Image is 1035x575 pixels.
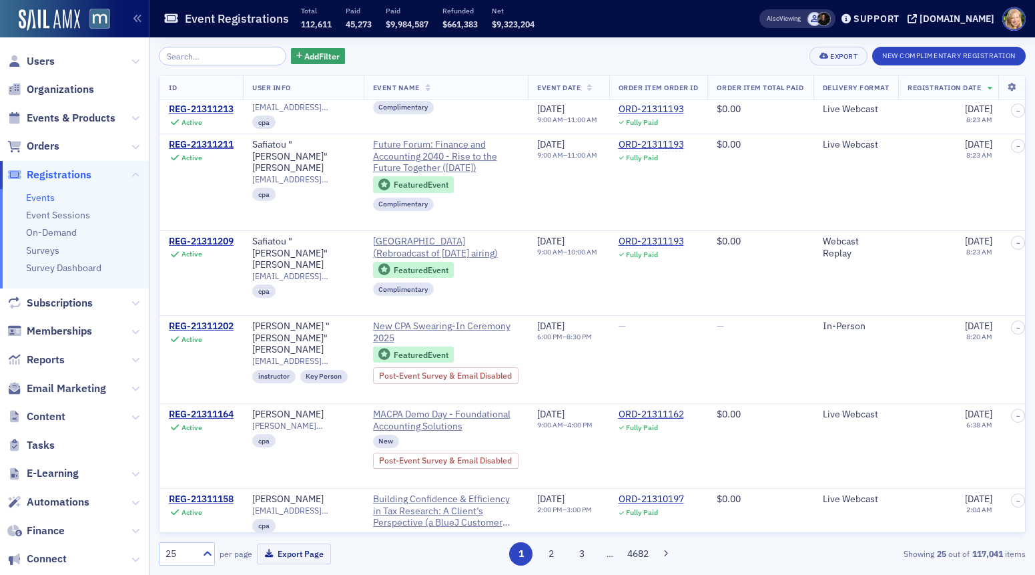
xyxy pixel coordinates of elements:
a: Event Sessions [26,209,90,221]
div: – [537,151,597,160]
p: Net [492,6,535,15]
div: REG-21311209 [169,236,234,248]
div: Post-Event Survey [373,453,519,469]
button: New Complimentary Registration [872,47,1026,65]
div: Support [853,13,900,25]
span: [DATE] [965,408,992,420]
time: 11:00 AM [567,150,597,160]
span: Lauren McDonough [817,12,831,26]
span: [DATE] [965,493,992,505]
div: – [537,116,597,124]
span: [EMAIL_ADDRESS][DOMAIN_NAME] [252,506,354,516]
span: [EMAIL_ADDRESS][DOMAIN_NAME] [252,174,354,184]
span: [DATE] [965,138,992,150]
span: – [1016,107,1020,115]
a: E-Learning [7,466,79,481]
span: Event Date [537,83,581,92]
span: ID [169,83,177,92]
span: – [1016,412,1020,420]
span: Memberships [27,324,92,339]
span: Content [27,409,65,424]
div: Active [182,508,202,517]
p: Total [301,6,332,15]
button: Export [809,47,868,65]
span: Future Forum: Finance and Accounting 2040 - Rise to the Future Together (October 2025) [373,139,519,174]
div: ORD-21311193 [619,104,684,116]
a: Connect [7,552,67,566]
span: Order Item Order ID [619,83,699,92]
a: MACPA Demo Day - Foundational Accounting Solutions [373,409,519,432]
div: – [537,421,593,429]
a: [GEOGRAPHIC_DATA] (Rebroadcast of [DATE] airing) [373,236,519,259]
a: [PERSON_NAME] "[PERSON_NAME]" [PERSON_NAME] [252,321,354,356]
time: 6:38 AM [966,420,992,429]
a: ORD-21311162 [619,409,684,421]
h1: Event Registrations [185,11,289,27]
div: Also [767,14,779,23]
div: instructor [252,370,296,383]
a: ORD-21311193 [619,139,684,151]
button: AddFilter [291,48,346,65]
a: Safiatou "[PERSON_NAME]" [PERSON_NAME] [252,139,354,174]
a: Subscriptions [7,296,93,311]
span: – [1016,497,1020,505]
div: Featured Event [373,347,454,363]
strong: 117,041 [970,548,1005,560]
div: Export [830,53,857,60]
span: User Info [252,83,291,92]
div: cpa [252,519,276,532]
a: REG-21311202 [169,321,234,333]
span: Connect [27,552,67,566]
button: 4682 [626,542,649,566]
div: cpa [252,188,276,201]
span: $0.00 [717,138,741,150]
time: 8:20 AM [966,332,992,341]
div: Fully Paid [626,154,658,162]
a: Reports [7,353,65,367]
time: 8:23 AM [966,247,992,256]
span: Users [27,54,55,69]
span: [DATE] [537,138,565,150]
span: $661,383 [442,19,478,29]
div: In-Person [823,321,890,333]
div: New [373,435,400,448]
input: Search… [159,47,286,65]
time: 2:04 AM [966,505,992,514]
div: Complimentary [373,198,434,211]
span: – [1016,324,1020,332]
time: 8:23 AM [966,115,992,124]
a: REG-21311158 [169,494,234,506]
span: Automations [27,495,89,510]
a: On-Demand [26,226,77,238]
span: $0.00 [717,408,741,420]
a: [PERSON_NAME] [252,494,324,506]
span: Delivery Format [823,83,890,92]
span: Reports [27,353,65,367]
a: Safiatou "[PERSON_NAME]" [PERSON_NAME] [252,236,354,271]
a: Content [7,409,65,424]
span: E-Learning [27,466,79,481]
span: Subscriptions [27,296,93,311]
a: ORD-21311193 [619,236,684,248]
time: 2:00 PM [537,505,563,514]
div: Live Webcast [823,494,890,506]
a: Future Forum: Finance and Accounting 2040 - Rise to the Future Together ([DATE]) [373,139,519,174]
span: Event Name [373,83,420,92]
div: Live Webcast [823,409,890,421]
time: 8:30 PM [567,332,592,341]
time: 9:00 AM [537,247,563,256]
a: Surveys [26,244,59,256]
span: – [1016,142,1020,150]
span: Finance [27,524,65,538]
div: Fully Paid [626,118,658,127]
div: Complimentary [373,101,434,114]
img: SailAMX [19,9,80,31]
